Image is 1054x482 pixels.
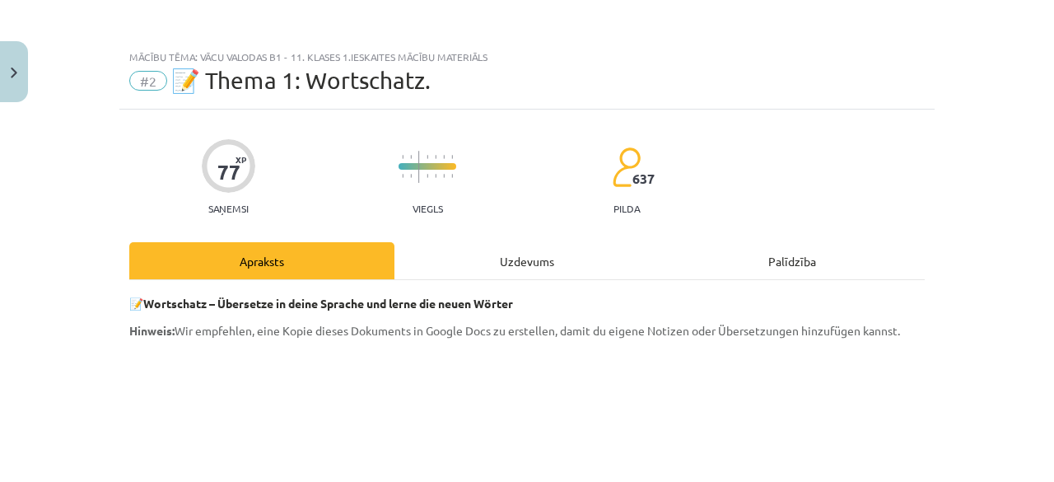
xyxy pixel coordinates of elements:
img: icon-short-line-57e1e144782c952c97e751825c79c345078a6d821885a25fce030b3d8c18986b.svg [402,155,403,159]
strong: Wortschatz – Übersetze in deine Sprache und lerne die neuen Wörter [143,296,513,311]
span: 637 [632,171,655,186]
span: XP [236,155,246,164]
img: icon-short-line-57e1e144782c952c97e751825c79c345078a6d821885a25fce030b3d8c18986b.svg [443,155,445,159]
span: #2 [129,71,167,91]
p: Saņemsi [202,203,255,214]
div: Mācību tēma: Vācu valodas b1 - 11. klases 1.ieskaites mācību materiāls [129,51,925,63]
p: Viegls [413,203,443,214]
img: icon-short-line-57e1e144782c952c97e751825c79c345078a6d821885a25fce030b3d8c18986b.svg [427,155,428,159]
img: icon-short-line-57e1e144782c952c97e751825c79c345078a6d821885a25fce030b3d8c18986b.svg [443,174,445,178]
p: 📝 [129,295,925,312]
img: icon-short-line-57e1e144782c952c97e751825c79c345078a6d821885a25fce030b3d8c18986b.svg [402,174,403,178]
div: Uzdevums [394,242,660,279]
img: icon-close-lesson-0947bae3869378f0d4975bcd49f059093ad1ed9edebbc8119c70593378902aed.svg [11,68,17,78]
div: Palīdzība [660,242,925,279]
img: icon-short-line-57e1e144782c952c97e751825c79c345078a6d821885a25fce030b3d8c18986b.svg [410,155,412,159]
img: icon-short-line-57e1e144782c952c97e751825c79c345078a6d821885a25fce030b3d8c18986b.svg [435,155,436,159]
div: 77 [217,161,240,184]
img: icon-short-line-57e1e144782c952c97e751825c79c345078a6d821885a25fce030b3d8c18986b.svg [435,174,436,178]
img: students-c634bb4e5e11cddfef0936a35e636f08e4e9abd3cc4e673bd6f9a4125e45ecb1.svg [612,147,641,188]
img: icon-short-line-57e1e144782c952c97e751825c79c345078a6d821885a25fce030b3d8c18986b.svg [451,155,453,159]
span: 📝 Thema 1: Wortschatz. [171,67,431,94]
div: Apraksts [129,242,394,279]
span: Wir empfehlen, eine Kopie dieses Dokuments in Google Docs zu erstellen, damit du eigene Notizen o... [129,323,900,338]
img: icon-long-line-d9ea69661e0d244f92f715978eff75569469978d946b2353a9bb055b3ed8787d.svg [418,151,420,183]
img: icon-short-line-57e1e144782c952c97e751825c79c345078a6d821885a25fce030b3d8c18986b.svg [427,174,428,178]
strong: Hinweis: [129,323,175,338]
p: pilda [613,203,640,214]
img: icon-short-line-57e1e144782c952c97e751825c79c345078a6d821885a25fce030b3d8c18986b.svg [451,174,453,178]
img: icon-short-line-57e1e144782c952c97e751825c79c345078a6d821885a25fce030b3d8c18986b.svg [410,174,412,178]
